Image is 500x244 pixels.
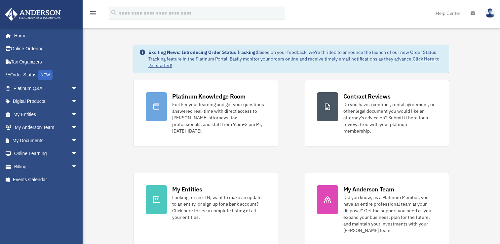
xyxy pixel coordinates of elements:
[5,147,88,160] a: Online Learningarrow_drop_down
[5,160,88,173] a: Billingarrow_drop_down
[71,147,84,161] span: arrow_drop_down
[5,42,88,56] a: Online Ordering
[71,160,84,174] span: arrow_drop_down
[5,121,88,134] a: My Anderson Teamarrow_drop_down
[5,108,88,121] a: My Entitiesarrow_drop_down
[172,92,246,101] div: Platinum Knowledge Room
[134,80,278,146] a: Platinum Knowledge Room Further your learning and get your questions answered real-time with dire...
[5,55,88,68] a: Tax Organizers
[148,49,257,55] strong: Exciting News: Introducing Order Status Tracking!
[343,185,394,193] div: My Anderson Team
[3,8,63,21] img: Anderson Advisors Platinum Portal
[172,101,266,134] div: Further your learning and get your questions answered real-time with direct access to [PERSON_NAM...
[148,49,443,69] div: Based on your feedback, we're thrilled to announce the launch of our new Order Status Tracking fe...
[5,29,84,42] a: Home
[71,108,84,121] span: arrow_drop_down
[71,95,84,108] span: arrow_drop_down
[71,82,84,95] span: arrow_drop_down
[5,173,88,186] a: Events Calendar
[38,70,53,80] div: NEW
[172,194,266,221] div: Looking for an EIN, want to make an update to an entity, or sign up for a bank account? Click her...
[485,8,495,18] img: User Pic
[5,95,88,108] a: Digital Productsarrow_drop_down
[71,134,84,147] span: arrow_drop_down
[343,194,437,234] div: Did you know, as a Platinum Member, you have an entire professional team at your disposal? Get th...
[305,80,449,146] a: Contract Reviews Do you have a contract, rental agreement, or other legal document you would like...
[5,82,88,95] a: Platinum Q&Aarrow_drop_down
[148,56,440,68] a: Click Here to get started!
[71,121,84,135] span: arrow_drop_down
[343,92,391,101] div: Contract Reviews
[5,134,88,147] a: My Documentsarrow_drop_down
[89,12,97,17] a: menu
[172,185,202,193] div: My Entities
[89,9,97,17] i: menu
[110,9,118,16] i: search
[343,101,437,134] div: Do you have a contract, rental agreement, or other legal document you would like an attorney's ad...
[5,68,88,82] a: Order StatusNEW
